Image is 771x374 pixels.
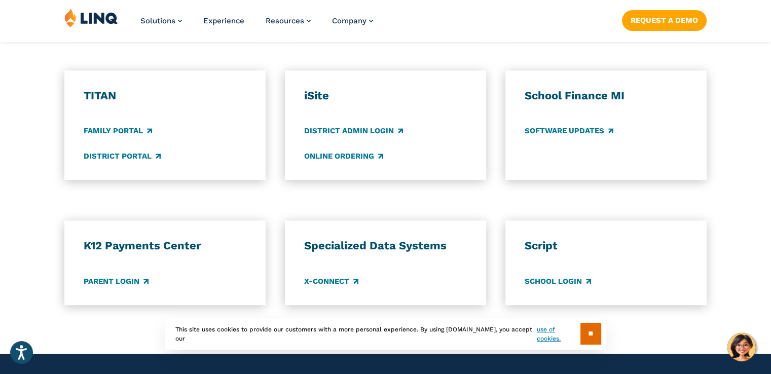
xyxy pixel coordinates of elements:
a: Solutions [140,16,182,25]
a: Online Ordering [304,151,383,162]
a: District Admin Login [304,126,403,137]
span: Solutions [140,16,175,25]
div: This site uses cookies to provide our customers with a more personal experience. By using [DOMAIN... [165,318,606,350]
h3: Script [525,239,687,253]
a: District Portal [84,151,161,162]
span: Resources [266,16,304,25]
a: use of cookies. [537,325,580,343]
h3: K12 Payments Center [84,239,246,253]
a: Experience [203,16,244,25]
a: School Login [525,276,591,287]
span: Company [332,16,366,25]
nav: Button Navigation [622,8,707,30]
a: Family Portal [84,126,152,137]
img: LINQ | K‑12 Software [64,8,118,27]
nav: Primary Navigation [140,8,373,42]
a: Resources [266,16,311,25]
a: X-Connect [304,276,358,287]
h3: School Finance MI [525,89,687,103]
a: Company [332,16,373,25]
a: Software Updates [525,126,613,137]
button: Hello, have a question? Let’s chat. [727,333,756,361]
a: Parent Login [84,276,149,287]
h3: TITAN [84,89,246,103]
h3: iSite [304,89,467,103]
a: Request a Demo [622,10,707,30]
h3: Specialized Data Systems [304,239,467,253]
